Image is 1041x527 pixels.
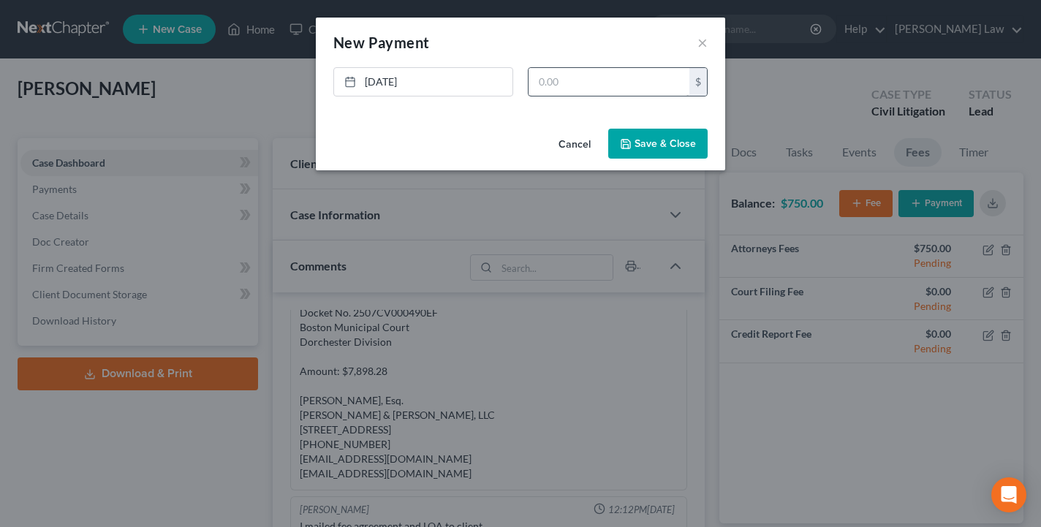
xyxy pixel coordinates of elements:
div: Open Intercom Messenger [991,477,1026,512]
span: New Payment [333,34,429,51]
button: Save & Close [608,129,708,159]
div: $ [689,68,707,96]
button: × [697,34,708,51]
button: Cancel [547,130,602,159]
input: 0.00 [529,68,689,96]
a: [DATE] [334,68,512,96]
